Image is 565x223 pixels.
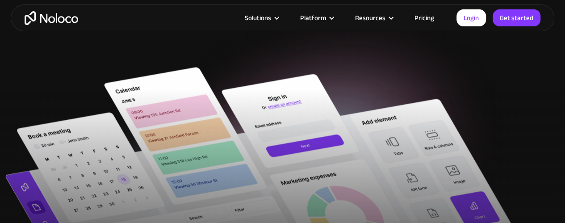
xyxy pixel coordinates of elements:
div: Resources [355,12,385,24]
a: home [25,11,78,25]
a: Login [456,9,486,26]
div: Solutions [245,12,271,24]
div: Platform [300,12,326,24]
a: Pricing [403,12,445,24]
div: Platform [289,12,344,24]
div: Resources [344,12,403,24]
a: Get started [493,9,540,26]
div: Solutions [234,12,289,24]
